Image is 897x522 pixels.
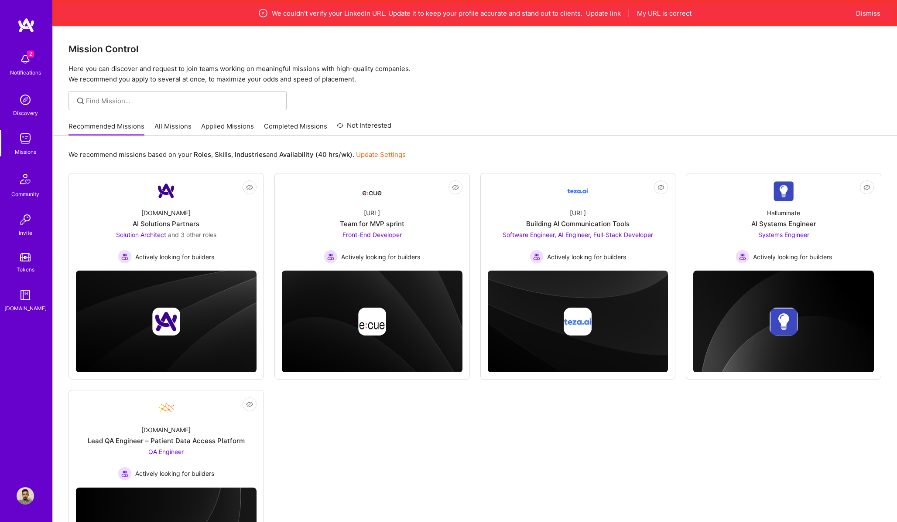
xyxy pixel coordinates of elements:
button: My URL is correct [637,9,692,18]
div: Missions [15,147,36,156]
img: teamwork [17,130,34,147]
img: User Avatar [17,487,34,505]
span: Front-End Developer [342,231,402,238]
a: User Avatar [14,487,36,505]
img: Actively looking for builders [118,250,132,264]
img: cover [76,271,257,373]
img: Company logo [564,308,592,336]
span: Actively looking for builders [341,252,420,261]
b: Skills [215,150,231,159]
img: Company Logo [156,180,177,201]
div: Notifications [10,68,41,77]
img: bell [17,51,34,68]
img: Actively looking for builders [736,250,750,264]
input: Find Mission... [86,96,280,105]
img: cover [488,271,668,373]
span: Actively looking for builders [547,252,626,261]
span: Solution Architect [116,231,166,238]
p: We recommend missions based on your , , and . [68,150,406,159]
img: tokens [20,253,31,261]
img: Company Logo [567,180,588,201]
button: Update link [586,9,621,18]
div: AI Solutions Partners [133,219,199,228]
img: Company logo [358,308,386,336]
div: Community [11,190,39,199]
img: Actively looking for builders [118,467,132,481]
div: Tokens [17,265,34,274]
a: Update Settings [356,150,406,159]
a: Company Logo[DOMAIN_NAME]Lead QA Engineer – Patient Data Access PlatformQA Engineer Actively look... [76,397,257,481]
div: Invite [19,228,32,237]
b: Availability (40 hrs/wk) [279,150,353,159]
span: and 3 other roles [168,231,216,238]
span: Actively looking for builders [135,252,214,261]
img: Community [15,169,36,190]
img: Company Logo [362,183,383,199]
i: icon EyeClosed [863,184,870,191]
div: We couldn’t verify your LinkedIn URL. Update it to keep your profile accurate and stand out to cl... [98,8,852,18]
span: Actively looking for builders [135,469,214,478]
a: Completed Missions [264,122,327,136]
h3: Mission Control [68,44,881,54]
div: [URL] [570,208,586,217]
p: Here you can discover and request to join teams working on meaningful missions with high-quality ... [68,64,881,85]
img: Company logo [152,308,180,336]
span: Software Engineer, AI Engineer, Full-Stack Developer [503,231,653,238]
img: Company logo [770,308,798,336]
div: Discovery [13,108,38,118]
div: Lead QA Engineer – Patient Data Access Platform [88,436,245,445]
span: Systems Engineer [758,231,809,238]
a: Not Interested [337,120,391,136]
img: Actively looking for builders [530,250,544,264]
span: QA Engineer [148,448,184,455]
i: icon EyeClosed [452,184,459,191]
a: Applied Missions [201,122,254,136]
a: Recommended Missions [68,122,144,136]
b: Industries [235,150,266,159]
div: [DOMAIN_NAME] [141,425,191,434]
img: Company Logo [156,397,177,418]
img: Actively looking for builders [324,250,338,264]
span: | [628,9,630,18]
div: [DOMAIN_NAME] [141,208,191,217]
i: icon EyeClosed [657,184,664,191]
div: Halluminate [767,208,800,217]
button: Dismiss [856,9,880,18]
div: [DOMAIN_NAME] [4,304,47,313]
img: cover [282,271,462,373]
span: 2 [27,51,34,58]
i: icon SearchGrey [75,96,86,106]
a: All Missions [154,122,192,136]
img: cover [693,271,874,373]
a: Company Logo[URL]Building AI Communication ToolsSoftware Engineer, AI Engineer, Full-Stack Develo... [488,180,668,264]
i: icon EyeClosed [246,401,253,408]
img: Invite [17,211,34,228]
div: AI Systems Engineer [751,219,816,228]
img: discovery [17,91,34,108]
a: Company Logo[URL]Team for MVP sprintFront-End Developer Actively looking for buildersActively loo... [282,180,462,264]
i: icon EyeClosed [246,184,253,191]
img: logo [17,17,35,33]
div: [URL] [364,208,380,217]
div: Team for MVP sprint [340,219,404,228]
span: Actively looking for builders [753,252,832,261]
b: Roles [194,150,211,159]
img: Company Logo [773,181,794,201]
a: Company LogoHalluminateAI Systems EngineerSystems Engineer Actively looking for buildersActively ... [693,180,874,264]
div: Building AI Communication Tools [526,219,630,228]
a: Company Logo[DOMAIN_NAME]AI Solutions PartnersSolution Architect and 3 other rolesActively lookin... [76,180,257,264]
img: guide book [17,286,34,304]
